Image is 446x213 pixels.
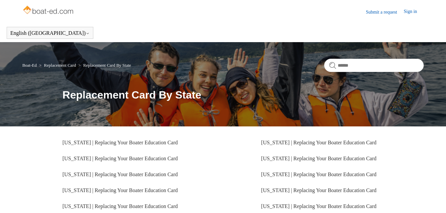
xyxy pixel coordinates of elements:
[261,172,376,177] a: [US_STATE] | Replacing Your Boater Education Card
[22,4,75,17] img: Boat-Ed Help Center home page
[62,156,178,161] a: [US_STATE] | Replacing Your Boater Education Card
[261,156,376,161] a: [US_STATE] | Replacing Your Boater Education Card
[77,63,131,68] li: Replacement Card By State
[62,87,424,103] h1: Replacement Card By State
[83,63,131,68] a: Replacement Card By State
[38,63,77,68] li: Replacement Card
[261,203,376,209] a: [US_STATE] | Replacing Your Boater Education Card
[366,9,404,16] a: Submit a request
[44,63,76,68] a: Replacement Card
[261,140,376,145] a: [US_STATE] | Replacing Your Boater Education Card
[10,30,90,36] button: English ([GEOGRAPHIC_DATA])
[62,203,178,209] a: [US_STATE] | Replacing Your Boater Education Card
[62,140,178,145] a: [US_STATE] | Replacing Your Boater Education Card
[62,172,178,177] a: [US_STATE] | Replacing Your Boater Education Card
[261,187,376,193] a: [US_STATE] | Replacing Your Boater Education Card
[404,8,424,16] a: Sign in
[22,63,37,68] a: Boat-Ed
[62,187,178,193] a: [US_STATE] | Replacing Your Boater Education Card
[324,59,424,72] input: Search
[22,63,38,68] li: Boat-Ed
